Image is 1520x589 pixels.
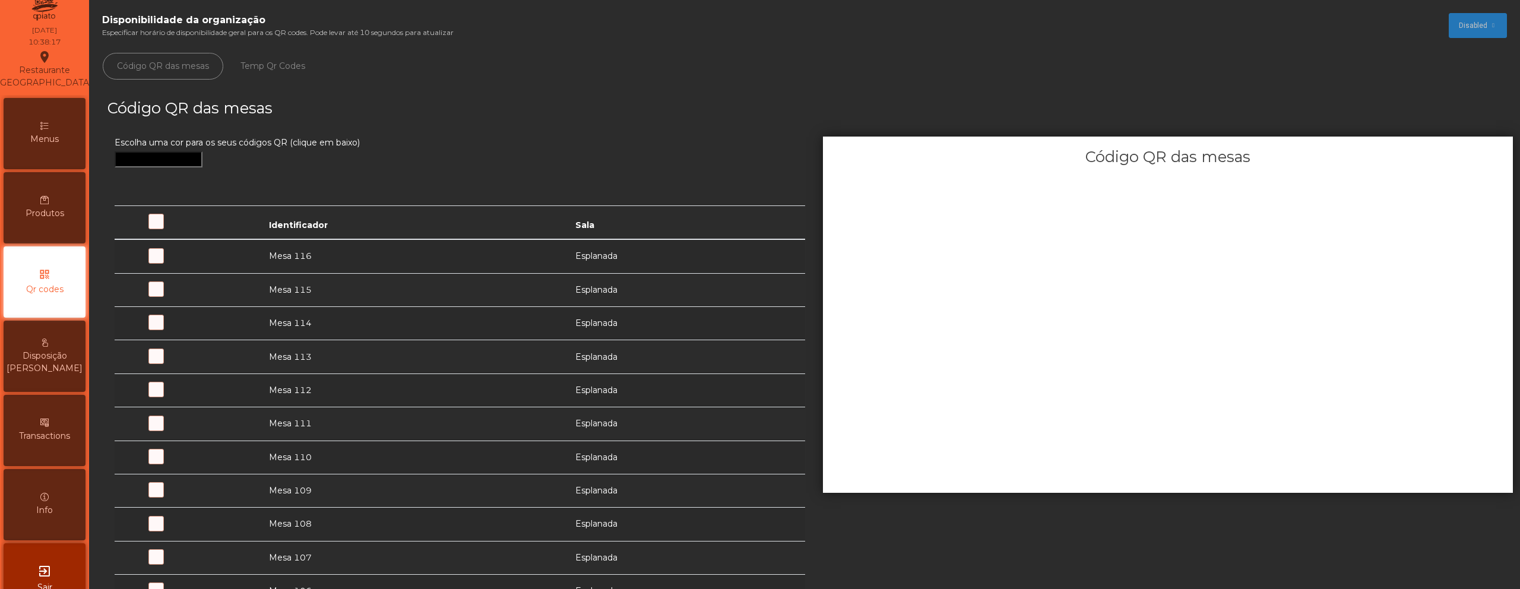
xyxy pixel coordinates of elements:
h3: Código QR das mesas [823,146,1513,167]
td: Esplanada [568,273,805,306]
td: Esplanada [568,508,805,541]
td: Esplanada [568,306,805,340]
span: Qr codes [26,283,64,296]
td: Mesa 115 [262,273,568,306]
span: Info [36,504,53,517]
td: Esplanada [568,340,805,373]
td: Esplanada [568,407,805,441]
span: Menus [30,133,59,145]
td: Mesa 112 [262,373,568,407]
td: Esplanada [568,441,805,474]
span: Produtos [26,207,64,220]
span: Disabled [1459,20,1487,31]
td: Mesa 111 [262,407,568,441]
td: Esplanada [568,474,805,507]
i: qr_code [39,268,50,280]
label: Escolha uma cor para os seus códigos QR (clique em baixo) [115,137,360,149]
td: Esplanada [568,239,805,273]
a: Código QR das mesas [103,53,223,80]
span: Especificar horário de disponibilidade geral para os QR codes. Pode levar até 10 segundos para at... [102,27,454,38]
td: Esplanada [568,373,805,407]
h3: Código QR das mesas [107,97,802,119]
td: Mesa 107 [262,541,568,574]
td: Mesa 108 [262,508,568,541]
span: Disposição [PERSON_NAME] [7,350,83,375]
div: 10:38:17 [28,37,61,47]
td: Mesa 116 [262,239,568,273]
button: Disabled [1449,13,1507,38]
i: exit_to_app [37,564,52,578]
span: Transactions [19,430,70,442]
td: Esplanada [568,541,805,574]
i: location_on [37,50,52,64]
td: Mesa 110 [262,441,568,474]
a: Temp Qr Codes [226,53,319,80]
td: Mesa 113 [262,340,568,373]
td: Mesa 109 [262,474,568,507]
th: Identificador [262,205,568,239]
span: Disponibilidade da organização [102,13,454,27]
td: Mesa 114 [262,306,568,340]
th: Sala [568,205,805,239]
div: [DATE] [32,25,57,36]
